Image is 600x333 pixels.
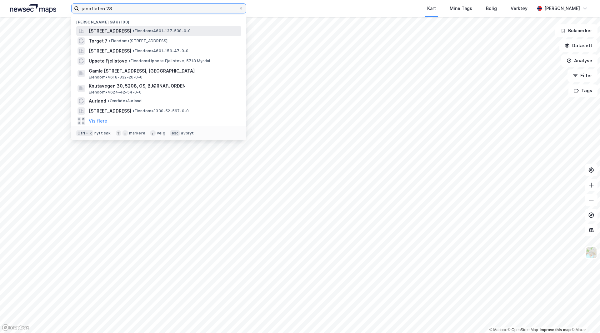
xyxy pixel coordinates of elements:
span: Upsete Fjellstove [89,57,127,65]
span: Knutavegen 30, 5208, OS, BJØRNAFJORDEN [89,82,239,90]
div: [PERSON_NAME] [544,5,580,12]
input: Søk på adresse, matrikkel, gårdeiere, leietakere eller personer [79,4,238,13]
button: Vis flere [89,117,107,125]
span: Eiendom • 4624-42-54-0-0 [89,90,141,95]
span: Område • Aurland [107,98,142,103]
div: Verktøy [511,5,527,12]
div: Kontrollprogram for chat [569,303,600,333]
a: OpenStreetMap [508,328,538,332]
div: Bolig [486,5,497,12]
img: logo.a4113a55bc3d86da70a041830d287a7e.svg [10,4,56,13]
div: Kart [427,5,436,12]
span: Eiendom • [STREET_ADDRESS] [109,38,167,43]
div: velg [157,131,165,136]
button: Filter [567,69,597,82]
div: avbryt [181,131,194,136]
span: Eiendom • 3330-52-567-0-0 [132,108,189,114]
span: [STREET_ADDRESS] [89,47,131,55]
iframe: Chat Widget [569,303,600,333]
span: Eiendom • 4618-332-26-0-0 [89,75,142,80]
div: nytt søk [94,131,111,136]
span: Aurland [89,97,106,105]
span: [STREET_ADDRESS] [89,27,131,35]
span: • [128,58,130,63]
button: Analyse [561,54,597,67]
span: Eiendom • 4601-137-538-0-0 [132,28,191,33]
span: • [107,98,109,103]
a: Mapbox homepage [2,324,29,331]
button: Tags [568,84,597,97]
div: [PERSON_NAME] søk (100) [71,15,246,26]
a: Mapbox [489,328,507,332]
span: [STREET_ADDRESS] [89,107,131,115]
div: esc [170,130,180,136]
span: Gamle [STREET_ADDRESS], [GEOGRAPHIC_DATA] [89,67,239,75]
div: Mine Tags [450,5,472,12]
a: Improve this map [540,328,571,332]
button: Bokmerker [555,24,597,37]
div: Ctrl + k [76,130,93,136]
div: markere [129,131,145,136]
span: • [109,38,111,43]
button: Datasett [559,39,597,52]
span: • [132,108,134,113]
span: • [132,28,134,33]
span: • [132,48,134,53]
span: Torget 7 [89,37,107,45]
span: Eiendom • Upsete Fjellstove, 5718 Myrdal [128,58,210,63]
img: Z [585,247,597,259]
span: Eiendom • 4601-159-47-0-0 [132,48,188,53]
